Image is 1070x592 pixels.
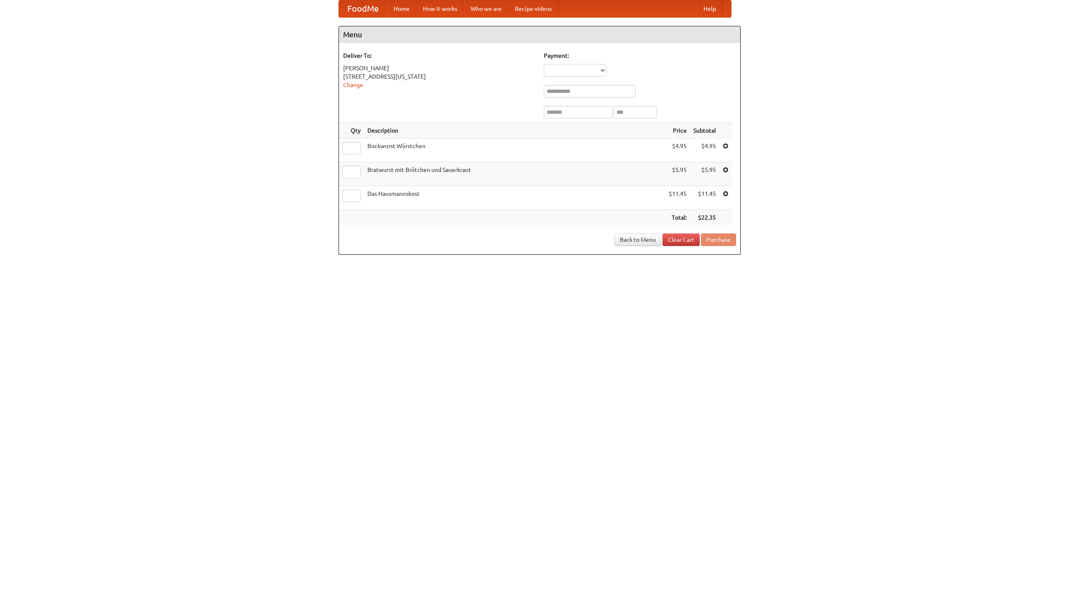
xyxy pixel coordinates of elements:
[665,186,690,210] td: $11.45
[701,233,736,246] button: Purchase
[662,233,700,246] a: Clear Cart
[387,0,416,17] a: Home
[508,0,558,17] a: Recipe videos
[339,123,364,138] th: Qty
[690,138,719,162] td: $4.95
[690,123,719,138] th: Subtotal
[690,186,719,210] td: $11.45
[364,162,665,186] td: Bratwurst mit Brötchen und Sauerkraut
[343,64,535,72] div: [PERSON_NAME]
[690,210,719,226] th: $22.35
[343,82,363,88] a: Change
[665,210,690,226] th: Total:
[665,123,690,138] th: Price
[614,233,661,246] a: Back to Menu
[364,186,665,210] td: Das Hausmannskost
[339,26,740,43] h4: Menu
[697,0,723,17] a: Help
[339,0,387,17] a: FoodMe
[343,72,535,81] div: [STREET_ADDRESS][US_STATE]
[364,138,665,162] td: Bockwurst Würstchen
[464,0,508,17] a: Who we are
[665,162,690,186] td: $5.95
[690,162,719,186] td: $5.95
[416,0,464,17] a: How it works
[544,51,736,60] h5: Payment:
[665,138,690,162] td: $4.95
[343,51,535,60] h5: Deliver To:
[364,123,665,138] th: Description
